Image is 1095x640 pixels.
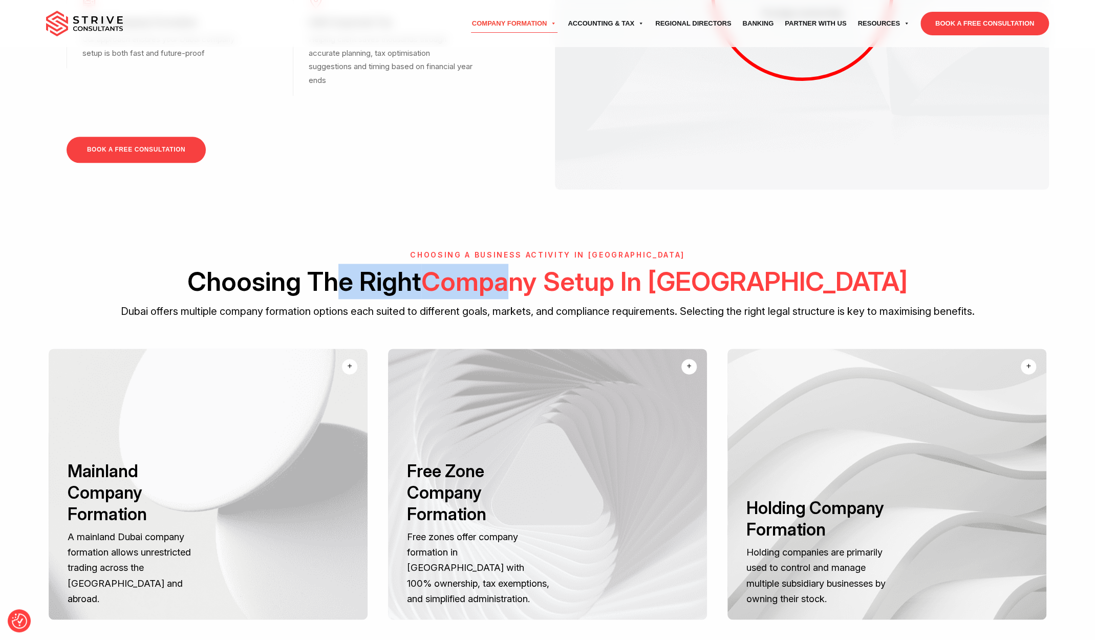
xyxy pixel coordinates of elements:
[466,9,563,38] a: Company Formation
[12,613,27,629] button: Consent Preferences
[46,251,1049,260] h6: Choosing a Business Activity in [GEOGRAPHIC_DATA]
[309,33,474,88] p: Helping client saves thousands through accurate planning, tax optimisation suggestions and timing...
[746,498,890,540] h3: Holding Company Formation
[407,529,550,606] p: Free zones offer company formation in [GEOGRAPHIC_DATA] with 100% ownership, tax exemptions, and ...
[46,303,1049,320] p: Dubai offers multiple company formation options each suited to different goals, markets, and comp...
[920,12,1049,35] a: BOOK A FREE CONSULTATION
[562,9,650,38] a: Accounting & Tax
[68,461,211,525] h3: Mainland Company Formation
[779,9,852,38] a: Partner with Us
[67,137,206,163] a: BOOK A FREE CONSULTATION
[686,360,691,372] div: +
[46,264,1049,299] h2: Choosing The Right
[746,544,890,606] p: Holding companies are primarily used to control and manage multiple subsidiary businesses by owni...
[407,461,550,525] h3: Free Zone Company Formation
[852,9,915,38] a: Resources
[12,613,27,629] img: Revisit consent button
[737,9,779,38] a: Banking
[68,529,211,606] p: A mainland Dubai company formation allows unrestricted trading across the [GEOGRAPHIC_DATA] and a...
[1026,360,1030,372] div: +
[421,266,908,297] span: Company Setup In [GEOGRAPHIC_DATA]
[650,9,737,38] a: Regional Directors
[46,11,123,36] img: main-logo.svg
[347,360,352,372] div: +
